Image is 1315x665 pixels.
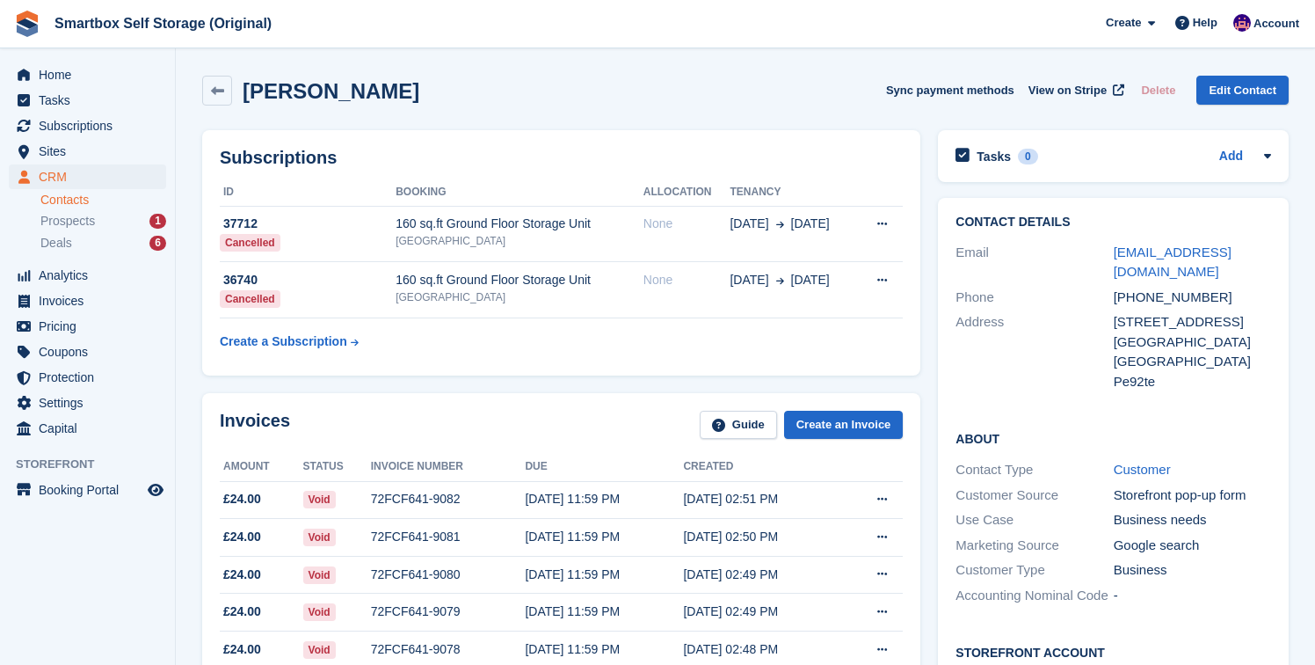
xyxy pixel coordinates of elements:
[977,149,1011,164] h2: Tasks
[9,416,166,441] a: menu
[220,453,303,481] th: Amount
[47,9,279,38] a: Smartbox Self Storage (Original)
[220,290,280,308] div: Cancelled
[39,263,144,288] span: Analytics
[303,566,336,584] span: Void
[9,340,166,364] a: menu
[1219,147,1243,167] a: Add
[396,215,643,233] div: 160 sq.ft Ground Floor Storage Unit
[9,314,166,339] a: menu
[955,510,1113,530] div: Use Case
[303,603,336,621] span: Void
[955,560,1113,581] div: Customer Type
[220,271,396,289] div: 36740
[9,164,166,189] a: menu
[9,391,166,415] a: menu
[39,88,144,113] span: Tasks
[525,490,683,508] div: [DATE] 11:59 PM
[220,332,347,351] div: Create a Subscription
[40,192,166,208] a: Contacts
[525,528,683,546] div: [DATE] 11:59 PM
[40,234,166,252] a: Deals 6
[683,640,841,659] div: [DATE] 02:48 PM
[1106,14,1141,32] span: Create
[1114,352,1271,372] div: [GEOGRAPHIC_DATA]
[243,79,419,103] h2: [PERSON_NAME]
[39,416,144,441] span: Capital
[955,243,1113,282] div: Email
[223,566,261,584] span: £24.00
[371,490,526,508] div: 72FCF641-9082
[220,215,396,233] div: 37712
[303,529,336,546] span: Void
[1114,462,1171,477] a: Customer
[955,429,1271,447] h2: About
[730,271,768,289] span: [DATE]
[643,271,730,289] div: None
[1114,245,1231,280] a: [EMAIL_ADDRESS][DOMAIN_NAME]
[525,453,683,481] th: Due
[149,236,166,251] div: 6
[1114,560,1271,581] div: Business
[955,460,1113,480] div: Contact Type
[9,88,166,113] a: menu
[220,234,280,252] div: Cancelled
[683,603,841,621] div: [DATE] 02:49 PM
[784,411,904,440] a: Create an Invoice
[9,478,166,502] a: menu
[220,179,396,207] th: ID
[220,411,290,440] h2: Invoices
[371,603,526,621] div: 72FCF641-9079
[145,479,166,501] a: Preview store
[396,271,643,289] div: 160 sq.ft Ground Floor Storage Unit
[525,640,683,659] div: [DATE] 11:59 PM
[39,62,144,87] span: Home
[223,640,261,659] span: £24.00
[9,139,166,164] a: menu
[223,528,261,546] span: £24.00
[730,215,768,233] span: [DATE]
[1028,82,1107,99] span: View on Stripe
[220,325,359,358] a: Create a Subscription
[149,214,166,229] div: 1
[525,566,683,584] div: [DATE] 11:59 PM
[1114,536,1271,556] div: Google search
[955,536,1113,556] div: Marketing Source
[683,528,841,546] div: [DATE] 02:50 PM
[9,289,166,313] a: menu
[955,643,1271,661] h2: Storefront Account
[1018,149,1038,164] div: 0
[525,603,683,621] div: [DATE] 11:59 PM
[1114,288,1271,308] div: [PHONE_NUMBER]
[9,113,166,138] a: menu
[39,314,144,339] span: Pricing
[39,340,144,364] span: Coupons
[791,215,830,233] span: [DATE]
[303,641,336,659] span: Void
[371,528,526,546] div: 72FCF641-9081
[39,365,144,390] span: Protection
[1114,510,1271,530] div: Business needs
[1193,14,1217,32] span: Help
[39,164,144,189] span: CRM
[303,453,371,481] th: Status
[9,263,166,288] a: menu
[223,490,261,508] span: £24.00
[886,76,1014,105] button: Sync payment methods
[791,271,830,289] span: [DATE]
[1114,486,1271,506] div: Storefront pop-up form
[1114,372,1271,392] div: Pe92te
[955,586,1113,606] div: Accounting Nominal Code
[1253,15,1299,33] span: Account
[39,478,144,502] span: Booking Portal
[39,113,144,138] span: Subscriptions
[643,215,730,233] div: None
[220,148,903,168] h2: Subscriptions
[40,212,166,230] a: Prospects 1
[683,566,841,584] div: [DATE] 02:49 PM
[396,289,643,305] div: [GEOGRAPHIC_DATA]
[955,216,1271,230] h2: Contact Details
[396,179,643,207] th: Booking
[371,640,526,659] div: 72FCF641-9078
[40,235,72,252] span: Deals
